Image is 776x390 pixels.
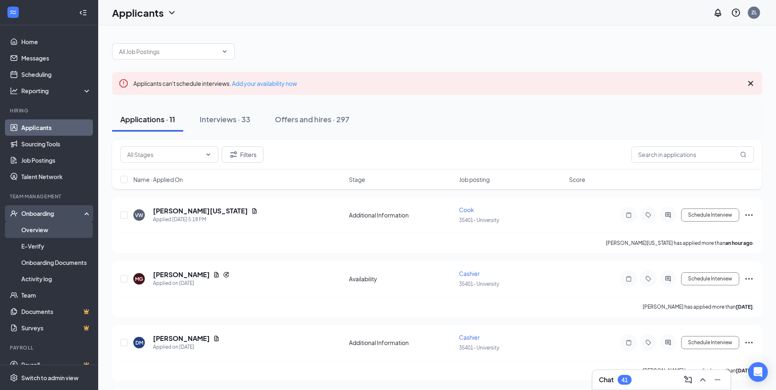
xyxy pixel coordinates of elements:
div: Open Intercom Messenger [748,362,768,382]
svg: Ellipses [744,338,754,347]
div: Onboarding [21,209,84,217]
button: ChevronUp [696,373,709,386]
svg: Reapply [223,271,229,278]
span: Score [569,175,585,184]
span: 35401- University [459,281,499,287]
h5: [PERSON_NAME] [153,334,210,343]
a: PayrollCrown [21,356,91,373]
button: Filter Filters [222,146,263,163]
a: Home [21,34,91,50]
svg: Ellipses [744,210,754,220]
svg: UserCheck [10,209,18,217]
svg: ChevronUp [698,375,708,385]
svg: ActiveChat [663,339,673,346]
h3: Chat [599,375,614,384]
button: Schedule Interview [681,336,739,349]
button: Minimize [711,373,724,386]
svg: Tag [643,276,653,282]
svg: ChevronDown [205,151,211,158]
input: All Stages [127,150,202,159]
div: Reporting [21,87,92,95]
div: Availability [349,275,454,283]
svg: Tag [643,339,653,346]
svg: Settings [10,374,18,382]
svg: ChevronDown [221,48,228,55]
span: Job posting [459,175,490,184]
svg: ActiveChat [663,276,673,282]
b: [DATE] [736,368,753,374]
div: Switch to admin view [21,374,79,382]
div: Applied on [DATE] [153,343,220,351]
input: Search in applications [631,146,754,163]
svg: ChevronDown [167,8,177,18]
p: [PERSON_NAME] has applied more than . [643,303,754,310]
button: Schedule Interview [681,208,739,222]
svg: Analysis [10,87,18,95]
svg: MagnifyingGlass [740,151,747,158]
span: 35401- University [459,345,499,351]
div: VW [135,212,143,219]
div: Payroll [10,344,90,351]
a: DocumentsCrown [21,303,91,320]
div: Additional Information [349,338,454,347]
span: Name · Applied On [133,175,183,184]
span: 35401- University [459,217,499,223]
svg: Cross [746,78,756,88]
svg: Note [624,212,634,218]
div: Applied [DATE] 5:18 PM [153,215,258,224]
svg: Document [213,271,220,278]
svg: Minimize [713,375,722,385]
div: Hiring [10,107,90,114]
a: Onboarding Documents [21,254,91,271]
span: Cook [459,206,474,213]
svg: Ellipses [744,274,754,284]
span: Applicants can't schedule interviews. [133,80,297,87]
a: SurveysCrown [21,320,91,336]
svg: Tag [643,212,653,218]
svg: ComposeMessage [683,375,693,385]
b: [DATE] [736,304,753,310]
button: ComposeMessage [682,373,695,386]
span: Stage [349,175,365,184]
a: Team [21,287,91,303]
div: Applied on [DATE] [153,279,229,287]
a: Talent Network [21,168,91,185]
svg: Note [624,276,634,282]
p: [PERSON_NAME] has applied more than . [643,367,754,374]
a: Add your availability now [232,80,297,87]
a: Activity log [21,271,91,287]
p: [PERSON_NAME][US_STATE] has applied more than . [606,240,754,247]
div: Interviews · 33 [200,114,250,124]
a: E-Verify [21,238,91,254]
div: Team Management [10,193,90,200]
div: DM [135,339,143,346]
input: All Job Postings [119,47,218,56]
div: 41 [621,377,628,383]
h5: [PERSON_NAME][US_STATE] [153,206,248,215]
a: Scheduling [21,66,91,83]
span: Cashier [459,334,480,341]
svg: WorkstreamLogo [9,8,17,16]
svg: Error [119,78,128,88]
a: Overview [21,222,91,238]
div: ZL [751,9,757,16]
svg: Collapse [79,9,87,17]
svg: Notifications [713,8,723,18]
svg: QuestionInfo [731,8,741,18]
h5: [PERSON_NAME] [153,270,210,279]
div: Applications · 11 [120,114,175,124]
button: Schedule Interview [681,272,739,285]
b: an hour ago [725,240,753,246]
a: Applicants [21,119,91,136]
svg: Filter [229,150,238,159]
svg: Document [213,335,220,342]
div: Additional Information [349,211,454,219]
a: Sourcing Tools [21,136,91,152]
a: Job Postings [21,152,91,168]
a: Messages [21,50,91,66]
svg: ActiveChat [663,212,673,218]
div: Offers and hires · 297 [275,114,349,124]
div: MG [135,276,143,282]
span: Cashier [459,270,480,277]
svg: Document [251,208,258,214]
